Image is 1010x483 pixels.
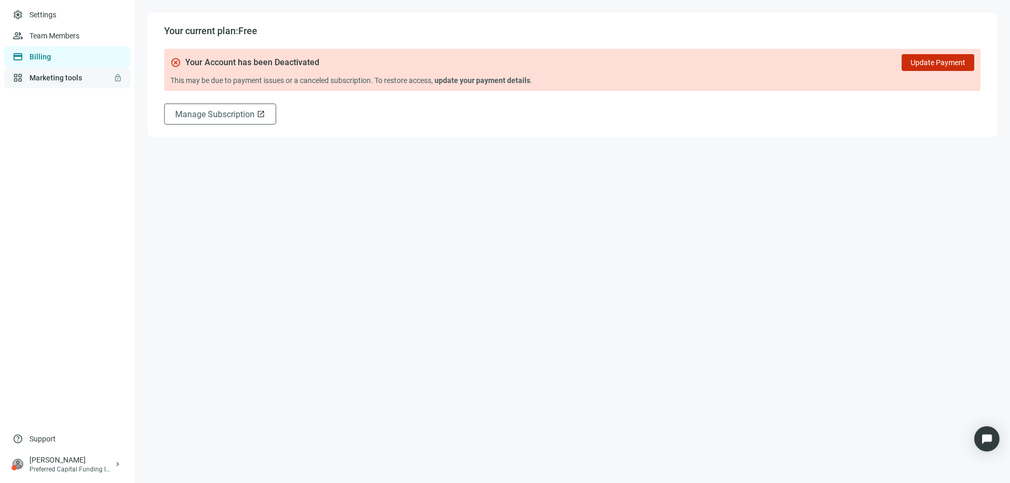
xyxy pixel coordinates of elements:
span: keyboard_arrow_right [114,460,122,468]
a: Team Members [29,32,79,40]
button: Manage Subscriptionopen_in_new [164,104,276,125]
div: [PERSON_NAME] [29,455,114,465]
div: Preferred Capital Funding INC. [29,465,114,474]
span: open_in_new [257,110,265,118]
span: lock [114,74,122,82]
span: Manage Subscription [175,109,255,119]
p: This may be due to payment issues or a canceled subscription. To restore access, . [170,75,974,86]
div: Open Intercom Messenger [974,426,999,451]
span: Your Account has been Deactivated [185,57,319,68]
b: update your payment details [435,76,530,85]
span: Update Payment [911,58,965,67]
span: Support [29,434,56,444]
a: Settings [29,11,56,19]
span: cancel [170,57,181,68]
a: Billing [29,53,51,61]
button: Update Payment [902,54,974,71]
span: help [13,434,23,444]
span: person [13,459,23,469]
p: Your current plan: Free [164,25,981,36]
